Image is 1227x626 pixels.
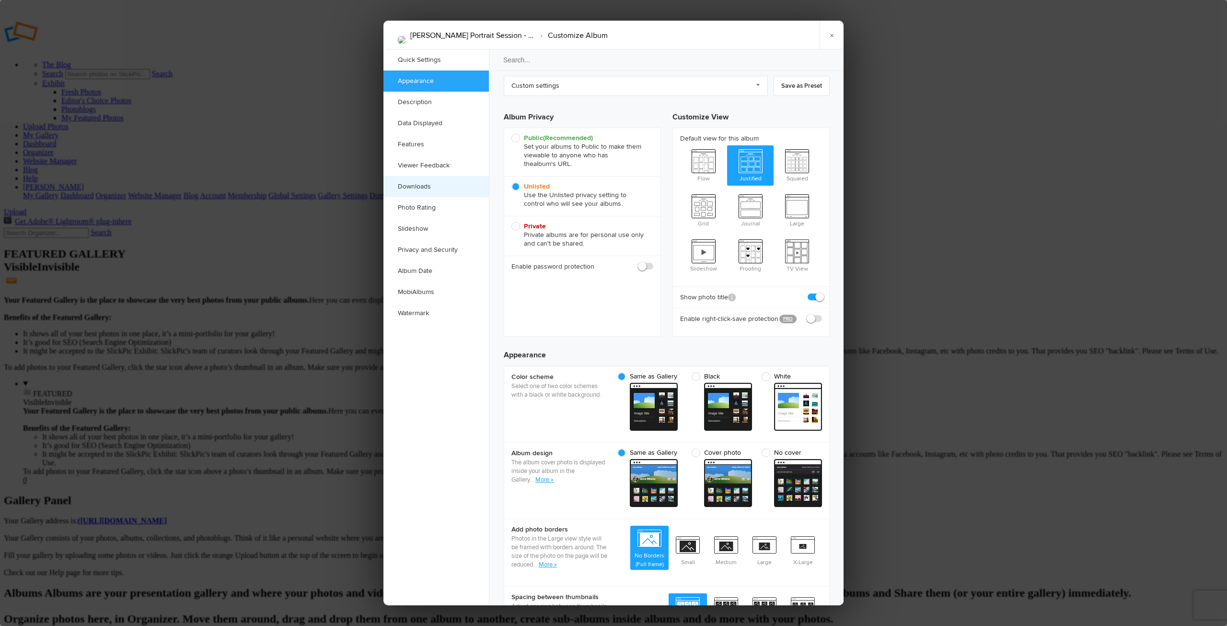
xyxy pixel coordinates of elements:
span: Private albums are for personal use only and can't be shared. [511,222,648,248]
span: Set your albums to Public to make them viewable to anyone who has the [511,134,648,168]
span: No Borders (Full frame) [630,526,669,570]
span: Black [692,372,747,381]
span: Same as Gallery [617,449,677,457]
i: (Recommended) [543,134,593,142]
span: Large [774,190,821,229]
span: Large [745,532,784,568]
p: Photos in the Large view style will be framed with borders around. The size of the photo on the p... [511,534,607,569]
span: cover From gallery - dark [630,459,678,507]
b: Spacing between thumbnails [511,592,607,602]
span: White [762,372,817,381]
a: Save as Preset [774,76,830,96]
span: TV View [774,236,821,274]
h3: Appearance [504,342,830,361]
a: MobiAlbums [383,282,489,303]
b: Unlisted [524,182,550,190]
a: Slideshow [383,218,489,239]
span: Journal [727,190,774,229]
li: Customize Album [535,27,608,44]
b: Enable password protection [511,262,594,272]
a: PRO [779,315,797,323]
span: X-Large [784,532,822,568]
a: Viewer Feedback [383,155,489,176]
a: More » [535,476,554,484]
b: Private [524,222,546,230]
span: .. [531,476,535,484]
b: Show photo title [680,293,736,302]
b: Add photo borders [511,525,607,534]
span: Flow [680,145,727,184]
b: Album design [511,449,607,458]
span: Same as Gallery [617,372,677,381]
li: [PERSON_NAME] Portrait Session - [DATE] [410,27,535,44]
a: Photo Rating [383,197,489,218]
p: Select one of two color schemes with a black or white background. [511,382,607,399]
a: Data Displayed [383,113,489,134]
a: More » [539,561,557,568]
span: cover From gallery - dark [774,459,822,507]
a: Album Date [383,260,489,282]
h3: Customize View [672,104,830,128]
a: Watermark [383,303,489,324]
a: Appearance [383,71,489,92]
a: Features [383,134,489,155]
a: Quick Settings [383,49,489,71]
span: Small [669,532,707,568]
h3: Album Privacy [504,104,661,128]
span: ... [533,561,539,568]
span: Justified [727,145,774,184]
b: Enable right-click-save protection [680,314,772,324]
a: Privacy and Security [383,239,489,260]
span: No cover [762,449,817,457]
span: cover From gallery - dark [704,459,752,507]
a: Description [383,92,489,113]
span: Grid [680,190,727,229]
img: Maddy_Portraits-6.jpg [398,36,405,44]
b: Color scheme [511,372,607,382]
span: Slideshow [680,236,727,274]
a: Downloads [383,176,489,197]
b: Default view for this album [680,134,822,143]
p: The album cover photo is displayed inside your album in the Gallery. [511,458,607,484]
span: album's URL. [533,160,572,168]
a: × [820,21,844,49]
span: Proofing [727,236,774,274]
input: Search... [488,49,845,71]
span: Squared [774,145,821,184]
span: Cover photo [692,449,747,457]
a: Custom settings [504,76,768,96]
span: Medium [707,532,745,568]
span: Use the Unlisted privacy setting to control who will see your albums. [511,182,648,208]
b: Public [524,134,593,142]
